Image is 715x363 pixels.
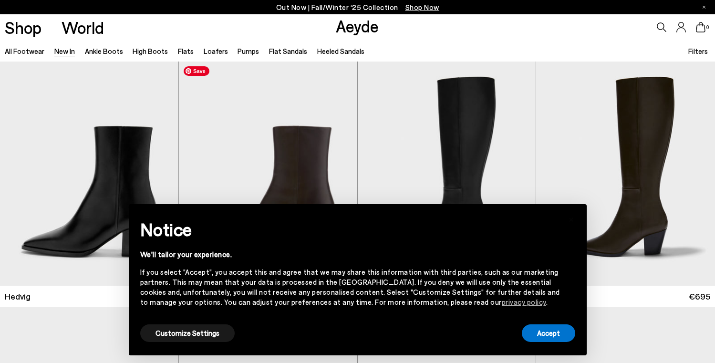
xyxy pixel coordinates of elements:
span: Navigate to /collections/new-in [405,3,439,11]
h2: Notice [140,217,560,242]
a: Heeled Sandals [317,47,364,55]
p: Out Now | Fall/Winter ‘25 Collection [276,1,439,13]
span: Filters [688,47,708,55]
img: Hedvig Cowboy Ankle Boots [179,62,357,286]
a: Next slide Previous slide [179,62,357,286]
a: Loafers [204,47,228,55]
a: 0 [696,22,705,32]
a: All Footwear [5,47,44,55]
a: Next slide Previous slide [358,62,536,286]
span: €695 [689,290,710,302]
a: High Boots [133,47,168,55]
a: Pumps [238,47,259,55]
a: New In [54,47,75,55]
button: Accept [522,324,575,342]
a: Shop [5,19,41,36]
button: Close this notice [560,207,583,230]
div: If you select "Accept", you accept this and agree that we may share this information with third p... [140,267,560,307]
div: We'll tailor your experience. [140,249,560,259]
a: Ankle Boots [85,47,123,55]
span: Hedvig [5,290,31,302]
span: Save [184,66,209,76]
div: 1 / 6 [179,62,357,286]
button: Customize Settings [140,324,235,342]
a: privacy policy [502,298,546,306]
a: Aeyde [336,16,379,36]
a: Minerva €695 [536,286,715,307]
img: Minerva High Cowboy Boots [536,62,715,286]
a: Flats [178,47,194,55]
span: 0 [705,25,710,30]
img: Minerva High Cowboy Boots [358,62,536,286]
div: 1 / 6 [358,62,536,286]
a: World [62,19,104,36]
a: Flat Sandals [269,47,307,55]
span: × [568,211,575,225]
